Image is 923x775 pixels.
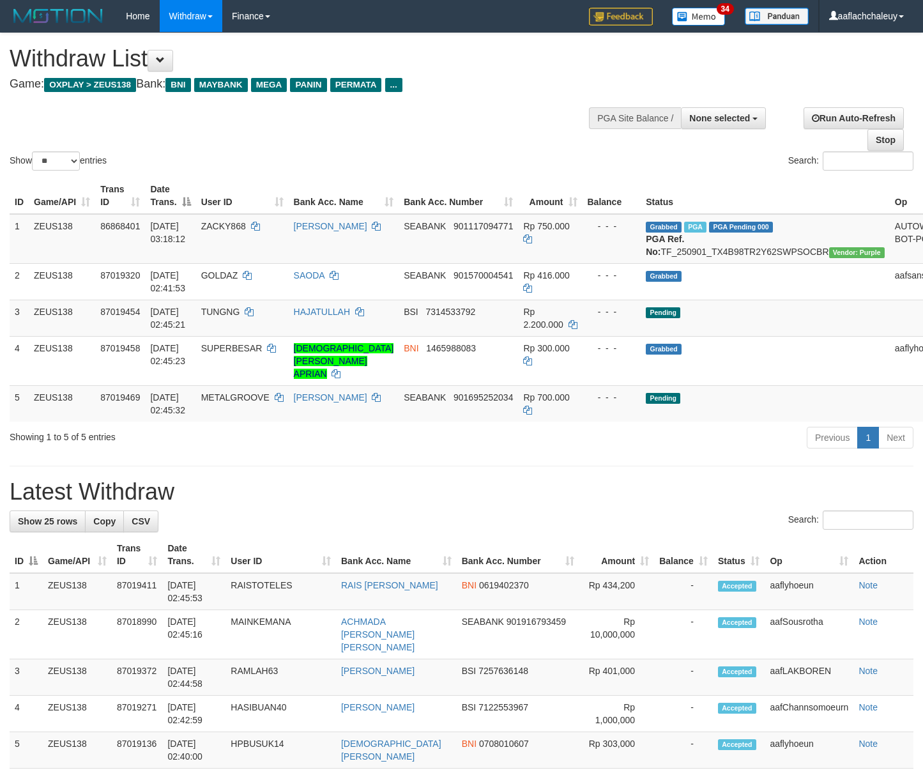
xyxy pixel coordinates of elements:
[646,222,682,233] span: Grabbed
[225,573,336,610] td: RAISTOTELES
[654,537,713,573] th: Balance: activate to sort column ascending
[858,666,878,676] a: Note
[150,307,185,330] span: [DATE] 02:45:21
[404,270,446,280] span: SEABANK
[589,107,681,129] div: PGA Site Balance /
[823,151,913,171] input: Search:
[672,8,726,26] img: Button%20Memo.svg
[165,78,190,92] span: BNI
[654,696,713,732] td: -
[689,113,750,123] span: None selected
[162,610,225,659] td: [DATE] 02:45:16
[29,214,95,264] td: ZEUS138
[462,702,477,712] span: BSI
[162,732,225,769] td: [DATE] 02:40:00
[718,739,756,750] span: Accepted
[425,307,475,317] span: Copy 7314533792 to clipboard
[201,221,246,231] span: ZACKY868
[10,696,43,732] td: 4
[43,537,112,573] th: Game/API: activate to sort column ascending
[10,573,43,610] td: 1
[10,732,43,769] td: 5
[404,392,446,403] span: SEABANK
[225,610,336,659] td: MAINKEMANA
[145,178,195,214] th: Date Trans.: activate to sort column descending
[579,659,655,696] td: Rp 401,000
[10,46,602,72] h1: Withdraw List
[507,617,566,627] span: Copy 901916793459 to clipboard
[150,221,185,244] span: [DATE] 03:18:12
[289,178,399,214] th: Bank Acc. Name: activate to sort column ascending
[44,78,136,92] span: OXPLAY > ZEUS138
[479,580,529,590] span: Copy 0619402370 to clipboard
[765,732,853,769] td: aaflyhoeun
[588,220,636,233] div: - - -
[646,307,680,318] span: Pending
[201,343,263,353] span: SUPERBESAR
[853,537,913,573] th: Action
[709,222,773,233] span: PGA Pending
[404,343,418,353] span: BNI
[194,78,248,92] span: MAYBANK
[588,342,636,355] div: - - -
[100,221,140,231] span: 86868401
[462,666,477,676] span: BSI
[123,510,158,532] a: CSV
[654,610,713,659] td: -
[462,739,477,749] span: BNI
[646,271,682,282] span: Grabbed
[858,739,878,749] a: Note
[579,696,655,732] td: Rp 1,000,000
[29,178,95,214] th: Game/API: activate to sort column ascending
[829,247,885,258] span: Vendor URL: https://trx4.1velocity.biz
[404,307,418,317] span: BSI
[654,732,713,769] td: -
[713,537,765,573] th: Status: activate to sort column ascending
[858,617,878,627] a: Note
[29,263,95,300] td: ZEUS138
[43,696,112,732] td: ZEUS138
[10,151,107,171] label: Show entries
[43,573,112,610] td: ZEUS138
[150,392,185,415] span: [DATE] 02:45:32
[523,307,563,330] span: Rp 2.200.000
[426,343,476,353] span: Copy 1465988083 to clipboard
[10,610,43,659] td: 2
[646,344,682,355] span: Grabbed
[10,479,913,505] h1: Latest Withdraw
[100,270,140,280] span: 87019320
[10,537,43,573] th: ID: activate to sort column descending
[684,222,706,233] span: Marked by aaftrukkakada
[579,610,655,659] td: Rp 10,000,000
[641,178,890,214] th: Status
[251,78,287,92] span: MEGA
[112,610,162,659] td: 87018990
[765,696,853,732] td: aafChannsomoeurn
[95,178,145,214] th: Trans ID: activate to sort column ascending
[341,666,415,676] a: [PERSON_NAME]
[479,739,529,749] span: Copy 0708010607 to clipboard
[294,307,350,317] a: HAJATULLAH
[225,659,336,696] td: RAMLAH63
[858,702,878,712] a: Note
[162,537,225,573] th: Date Trans.: activate to sort column ascending
[478,702,528,712] span: Copy 7122553967 to clipboard
[10,300,29,336] td: 3
[294,343,394,379] a: [DEMOGRAPHIC_DATA][PERSON_NAME] APRIAN
[225,732,336,769] td: HPBUSUK14
[132,516,150,526] span: CSV
[462,580,477,590] span: BNI
[641,214,890,264] td: TF_250901_TX4B98TR2Y62SWPSOCBR
[341,617,415,652] a: ACHMADA [PERSON_NAME] [PERSON_NAME]
[43,659,112,696] td: ZEUS138
[100,307,140,317] span: 87019454
[878,427,913,449] a: Next
[788,151,913,171] label: Search:
[43,732,112,769] td: ZEUS138
[29,385,95,422] td: ZEUS138
[112,537,162,573] th: Trans ID: activate to sort column ascending
[10,426,375,443] div: Showing 1 to 5 of 5 entries
[162,659,225,696] td: [DATE] 02:44:58
[225,696,336,732] td: HASIBUAN40
[804,107,904,129] a: Run Auto-Refresh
